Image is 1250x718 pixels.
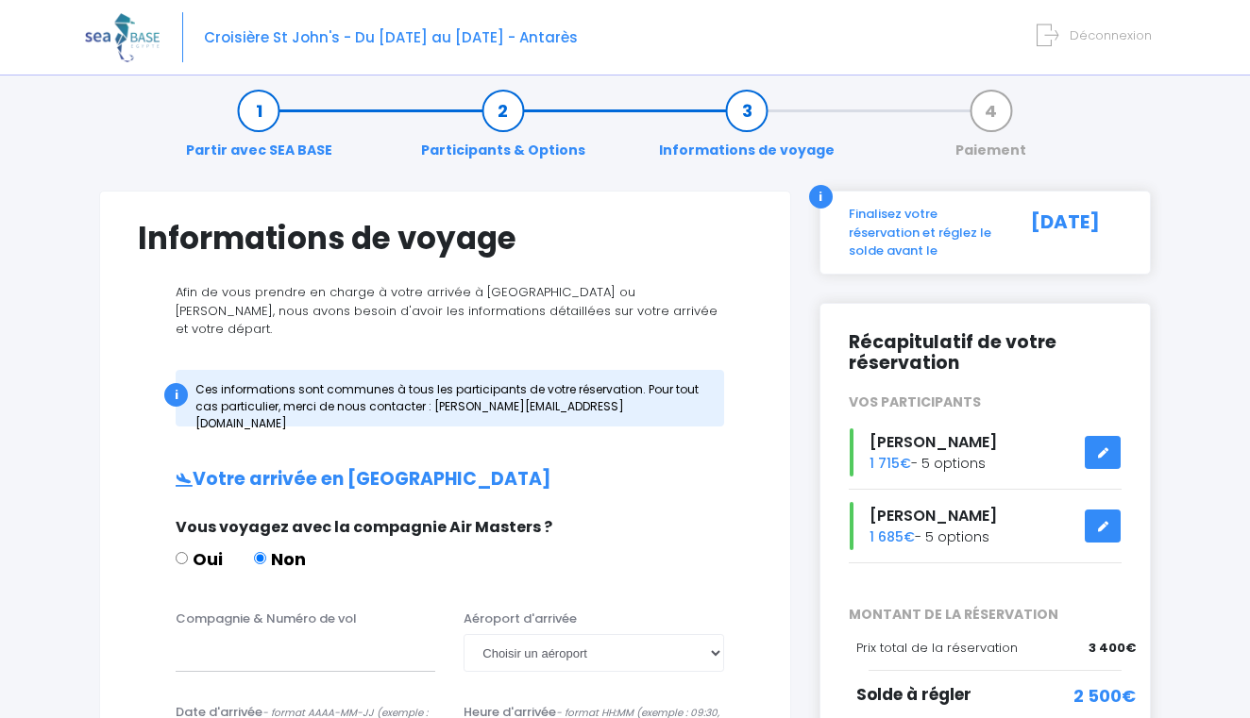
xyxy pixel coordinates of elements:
[870,454,911,473] span: 1 715€
[138,469,752,491] h2: Votre arrivée en [GEOGRAPHIC_DATA]
[164,383,188,407] div: i
[809,185,833,209] div: i
[412,101,595,160] a: Participants & Options
[254,552,266,564] input: Non
[464,609,577,628] label: Aéroport d'arrivée
[176,516,552,538] span: Vous voyagez avec la compagnie Air Masters ?
[138,220,752,257] h1: Informations de voyage
[204,27,578,47] span: Croisière St John's - Du [DATE] au [DATE] - Antarès
[650,101,844,160] a: Informations de voyage
[835,205,1010,260] div: Finalisez votre réservation et réglez le solde avant le
[870,527,915,546] span: 1 685€
[1089,639,1136,658] span: 3 400€
[870,431,997,453] span: [PERSON_NAME]
[835,428,1136,476] div: - 5 options
[176,609,357,628] label: Compagnie & Numéro de vol
[856,683,971,706] span: Solde à régler
[1010,205,1136,260] div: [DATE]
[849,332,1122,376] h2: Récapitulatif de votre réservation
[176,370,724,426] div: Ces informations sont communes à tous les participants de votre réservation. Pour tout cas partic...
[1073,683,1136,709] span: 2 500€
[946,101,1036,160] a: Paiement
[870,505,997,526] span: [PERSON_NAME]
[254,546,306,572] label: Non
[138,283,752,339] p: Afin de vous prendre en charge à votre arrivée à [GEOGRAPHIC_DATA] ou [PERSON_NAME], nous avons b...
[176,552,188,564] input: Oui
[177,101,342,160] a: Partir avec SEA BASE
[176,546,223,572] label: Oui
[835,605,1136,625] span: MONTANT DE LA RÉSERVATION
[1070,26,1152,44] span: Déconnexion
[856,639,1018,657] span: Prix total de la réservation
[835,502,1136,550] div: - 5 options
[835,392,1136,412] div: VOS PARTICIPANTS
